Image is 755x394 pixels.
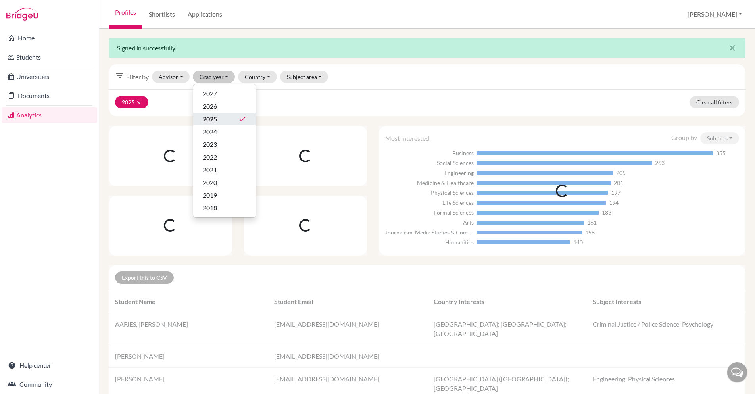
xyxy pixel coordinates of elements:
button: 2021 [193,163,256,176]
div: Signed in successfully. [109,38,745,58]
span: 2023 [203,140,217,149]
button: Close [720,38,745,58]
span: Filter by [126,72,149,82]
button: 2026 [193,100,256,113]
button: 2020 [193,176,256,189]
div: Grad year [193,84,256,218]
span: Help [18,6,34,13]
a: Students [2,49,97,65]
i: clear [136,100,142,106]
button: 2022 [193,151,256,163]
a: Community [2,377,97,392]
a: Clear all filters [690,96,739,108]
button: Subject area [280,71,329,83]
i: filter_list [115,71,125,81]
button: 2025clear [115,96,148,108]
span: 2024 [203,127,217,136]
button: 2019 [193,189,256,202]
i: done [238,115,246,123]
a: Universities [2,69,97,85]
button: 2025done [193,113,256,125]
button: Grad year [193,71,235,83]
button: 2027 [193,87,256,100]
span: 2020 [203,178,217,187]
span: 2022 [203,152,217,162]
span: 2018 [203,203,217,213]
button: Country [238,71,277,83]
button: Advisor [152,71,190,83]
span: 2026 [203,102,217,111]
span: 2021 [203,165,217,175]
a: Help center [2,357,97,373]
button: 2024 [193,125,256,138]
span: 2019 [203,190,217,200]
button: [PERSON_NAME] [684,7,745,22]
span: 2025 [203,114,217,124]
span: 2027 [203,89,217,98]
a: Documents [2,88,97,104]
img: Bridge-U [6,8,38,21]
button: 2018 [193,202,256,214]
a: Analytics [2,107,97,123]
button: 2023 [193,138,256,151]
i: close [728,43,737,53]
a: Home [2,30,97,46]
